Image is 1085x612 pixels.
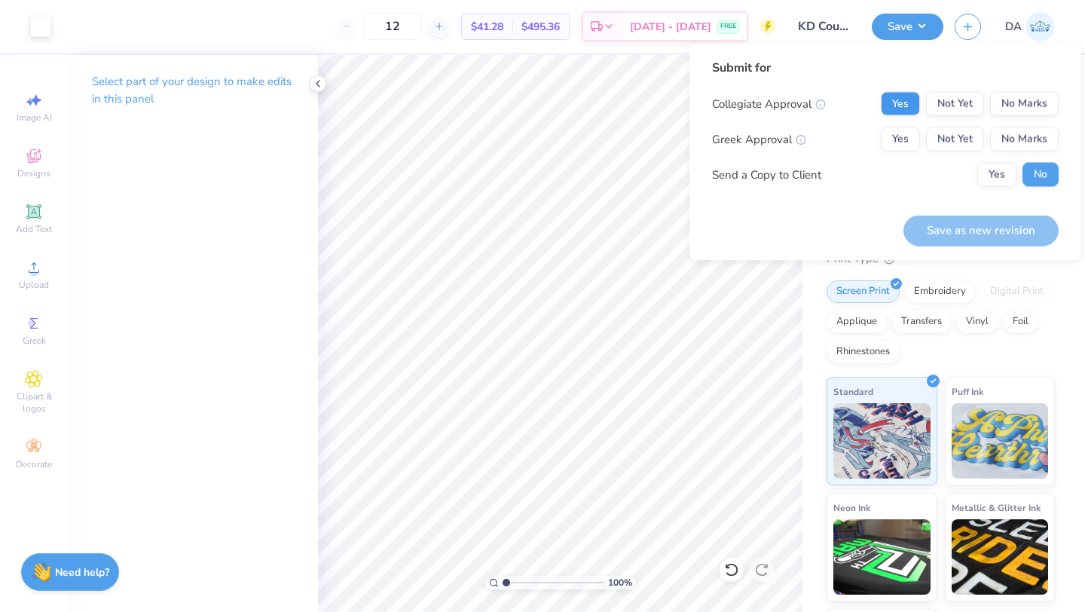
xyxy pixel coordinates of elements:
[926,92,984,116] button: Not Yet
[926,127,984,151] button: Not Yet
[881,127,920,151] button: Yes
[833,519,931,595] img: Neon Ink
[1025,12,1055,41] img: Damarys Aceituno
[827,341,900,363] div: Rhinestones
[521,19,560,35] span: $495.36
[1005,18,1022,35] span: DA
[990,127,1059,151] button: No Marks
[881,92,920,116] button: Yes
[827,280,900,303] div: Screen Print
[872,14,943,40] button: Save
[1022,163,1059,187] button: No
[952,519,1049,595] img: Metallic & Glitter Ink
[956,311,998,333] div: Vinyl
[712,166,821,183] div: Send a Copy to Client
[608,576,632,589] span: 100 %
[630,19,711,35] span: [DATE] - [DATE]
[720,21,736,32] span: FREE
[17,112,52,124] span: Image AI
[952,403,1049,479] img: Puff Ink
[952,500,1041,516] span: Metallic & Glitter Ink
[55,565,109,580] strong: Need help?
[827,311,887,333] div: Applique
[833,384,873,399] span: Standard
[977,163,1016,187] button: Yes
[16,458,52,470] span: Decorate
[17,167,50,179] span: Designs
[787,11,860,41] input: Untitled Design
[712,130,806,148] div: Greek Approval
[712,59,1059,77] div: Submit for
[952,384,983,399] span: Puff Ink
[1005,12,1055,41] a: DA
[990,92,1059,116] button: No Marks
[23,335,46,347] span: Greek
[712,95,826,112] div: Collegiate Approval
[1003,311,1038,333] div: Foil
[833,403,931,479] img: Standard
[19,279,49,291] span: Upload
[471,19,503,35] span: $41.28
[833,500,870,516] span: Neon Ink
[363,13,422,40] input: – –
[904,280,976,303] div: Embroidery
[980,280,1053,303] div: Digital Print
[8,390,60,415] span: Clipart & logos
[16,223,52,235] span: Add Text
[92,73,294,108] p: Select part of your design to make edits in this panel
[891,311,952,333] div: Transfers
